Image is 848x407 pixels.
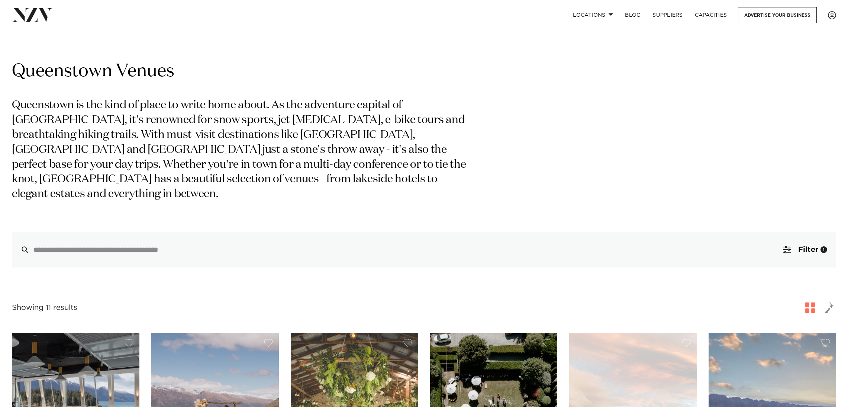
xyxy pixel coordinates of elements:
[738,7,817,23] a: Advertise your business
[12,98,471,202] p: Queenstown is the kind of place to write home about. As the adventure capital of [GEOGRAPHIC_DATA...
[689,7,733,23] a: Capacities
[567,7,619,23] a: Locations
[647,7,689,23] a: SUPPLIERS
[619,7,647,23] a: BLOG
[798,246,818,253] span: Filter
[774,232,836,267] button: Filter1
[820,246,827,253] div: 1
[12,60,836,83] h1: Queenstown Venues
[12,8,52,22] img: nzv-logo.png
[12,302,77,314] div: Showing 11 results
